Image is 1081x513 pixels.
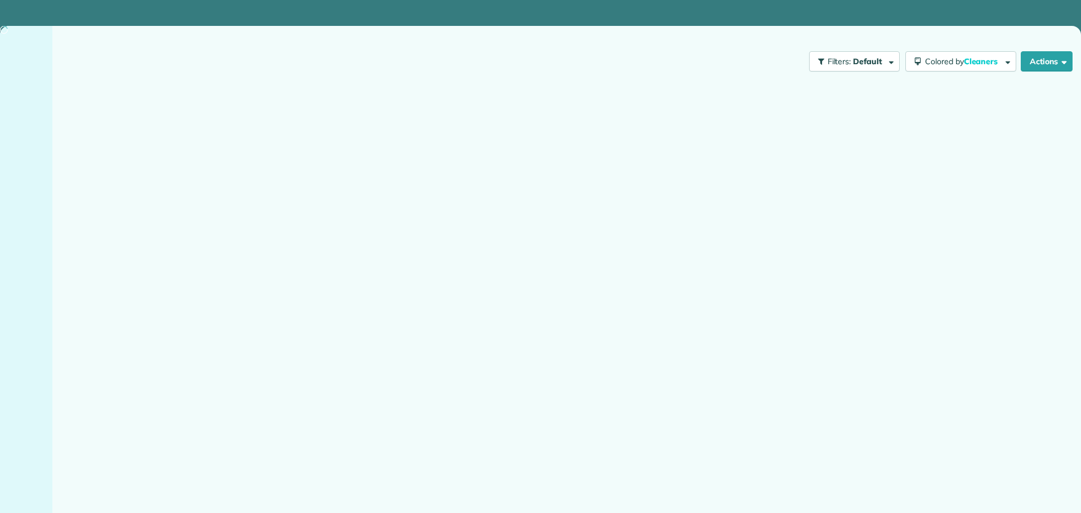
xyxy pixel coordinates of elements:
[803,51,900,72] a: Filters: Default
[809,51,900,72] button: Filters: Default
[964,56,1000,66] span: Cleaners
[853,56,883,66] span: Default
[925,56,1002,66] span: Colored by
[905,51,1016,72] button: Colored byCleaners
[828,56,851,66] span: Filters:
[1021,51,1073,72] button: Actions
